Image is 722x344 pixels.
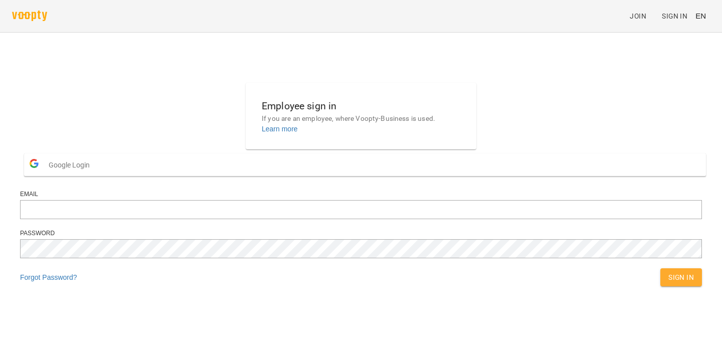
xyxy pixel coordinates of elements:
a: Sign In [658,7,691,25]
span: Join [630,10,646,22]
div: Password [20,229,702,238]
a: Learn more [262,125,298,133]
span: EN [695,11,706,21]
p: If you are an employee, where Voopty-Business is used. [262,114,460,124]
button: Sign In [660,268,702,286]
button: Employee sign inIf you are an employee, where Voopty-Business is used.Learn more [254,90,468,142]
span: Sign In [662,10,687,22]
button: EN [691,7,710,25]
span: Sign In [668,271,694,283]
img: voopty.png [12,11,47,21]
h6: Employee sign in [262,98,460,114]
a: Forgot Password? [20,273,77,281]
button: Google Login [24,153,706,176]
a: Join [626,7,658,25]
div: Email [20,190,702,199]
span: Google Login [49,155,95,175]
